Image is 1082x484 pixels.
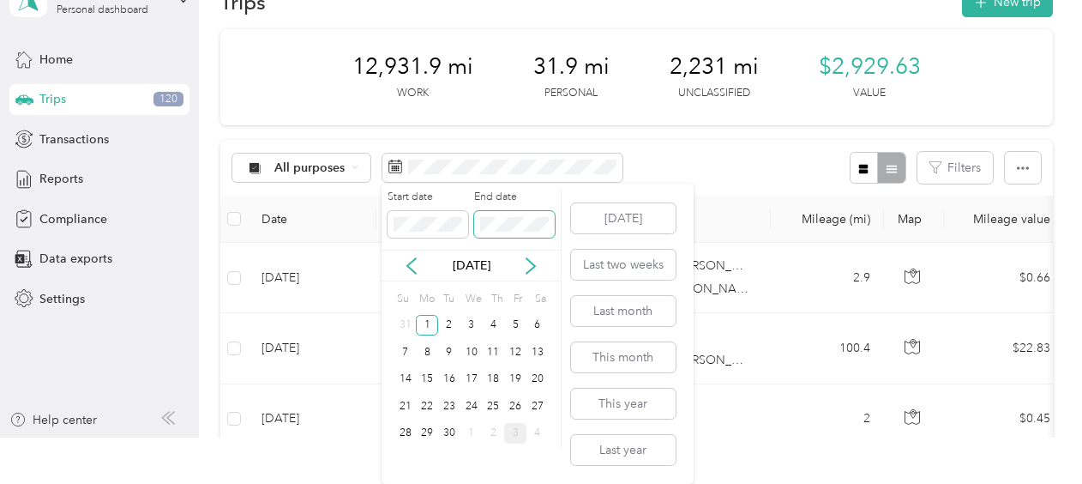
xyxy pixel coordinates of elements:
[884,196,944,243] th: Map
[504,342,526,363] div: 12
[460,396,483,417] div: 24
[819,53,921,81] span: $2,929.63
[474,190,555,205] label: End date
[248,313,376,384] td: [DATE]
[532,287,549,312] div: Sa
[438,396,460,417] div: 23
[771,243,884,313] td: 2.9
[274,162,346,174] span: All purposes
[39,210,107,228] span: Compliance
[438,315,460,336] div: 2
[397,86,429,101] p: Work
[460,315,483,336] div: 3
[986,388,1082,484] iframe: Everlance-gr Chat Button Frame
[483,396,505,417] div: 25
[488,287,504,312] div: Th
[460,369,483,390] div: 17
[504,396,526,417] div: 26
[483,342,505,363] div: 11
[416,287,435,312] div: Mo
[944,196,1064,243] th: Mileage value
[526,315,549,336] div: 6
[394,342,417,363] div: 7
[416,423,438,445] div: 29
[248,384,376,455] td: [DATE]
[678,86,750,101] p: Unclassified
[526,369,549,390] div: 20
[39,90,66,108] span: Trips
[571,250,676,280] button: Last two weeks
[248,243,376,313] td: [DATE]
[504,315,526,336] div: 5
[436,257,508,275] p: [DATE]
[248,196,376,243] th: Date
[39,130,109,148] span: Transactions
[944,384,1064,455] td: $0.45
[438,342,460,363] div: 9
[510,287,526,312] div: Fr
[504,423,526,445] div: 3
[352,53,473,81] span: 12,931.9 mi
[771,196,884,243] th: Mileage (mi)
[416,315,438,336] div: 1
[39,170,83,188] span: Reports
[944,313,1064,384] td: $22.83
[39,250,112,268] span: Data exports
[39,290,85,308] span: Settings
[571,389,676,419] button: This year
[416,369,438,390] div: 15
[670,53,759,81] span: 2,231 mi
[571,203,676,233] button: [DATE]
[544,86,598,101] p: Personal
[526,396,549,417] div: 27
[460,423,483,445] div: 1
[388,190,468,205] label: Start date
[483,315,505,336] div: 4
[771,313,884,384] td: 100.4
[438,423,460,445] div: 30
[533,53,610,81] span: 31.9 mi
[57,5,148,15] div: Personal dashboard
[571,296,676,326] button: Last month
[376,196,771,243] th: Locations
[526,342,549,363] div: 13
[483,423,505,445] div: 2
[394,315,417,336] div: 31
[853,86,886,101] p: Value
[944,243,1064,313] td: $0.66
[153,92,183,107] span: 120
[438,369,460,390] div: 16
[571,342,676,372] button: This month
[416,396,438,417] div: 22
[771,384,884,455] td: 2
[463,287,483,312] div: We
[39,51,73,69] span: Home
[571,435,676,465] button: Last year
[460,342,483,363] div: 10
[526,423,549,445] div: 4
[483,369,505,390] div: 18
[394,423,417,445] div: 28
[441,287,457,312] div: Tu
[394,287,411,312] div: Su
[416,342,438,363] div: 8
[504,369,526,390] div: 19
[394,396,417,417] div: 21
[917,152,993,184] button: Filters
[394,369,417,390] div: 14
[9,411,97,429] button: Help center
